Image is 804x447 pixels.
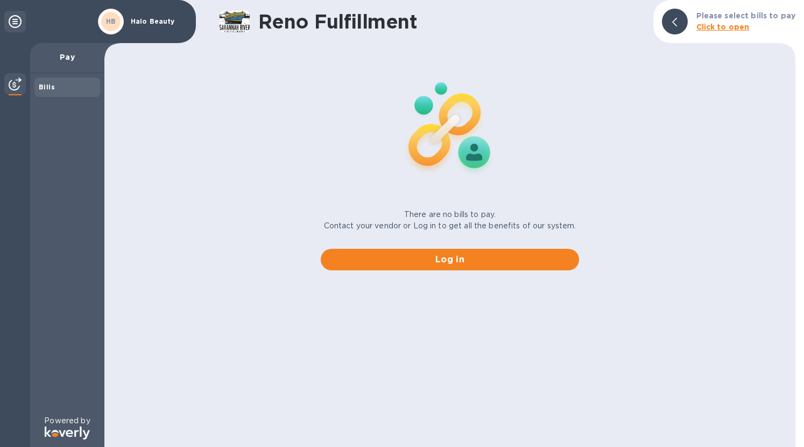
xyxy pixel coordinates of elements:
p: Pay [39,52,96,62]
p: There are no bills to pay. Contact your vendor or Log in to get all the benefits of our system. [324,209,576,232]
b: Bills [39,83,55,91]
img: Logo [45,427,90,439]
b: HB [106,17,116,25]
span: Log in [329,253,570,266]
h1: Reno Fulfillment [258,10,645,33]
b: Please select bills to pay [696,11,795,20]
p: Halo Beauty [131,18,185,25]
p: Powered by [44,415,90,427]
b: Click to open [696,23,750,31]
button: Log in [321,249,579,270]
